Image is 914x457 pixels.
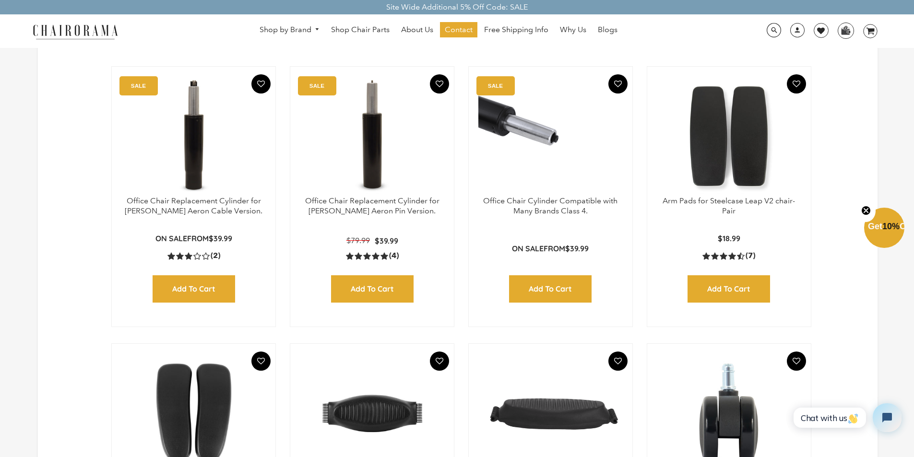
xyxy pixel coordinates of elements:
[125,196,262,215] a: Office Chair Replacement Cylinder for [PERSON_NAME] Aeron Cable Version.
[787,352,806,371] button: Add To Wishlist
[478,76,623,196] img: Office Chair Cylinder Compatible with Many Brands Class 4. - chairorama
[430,352,449,371] button: Add To Wishlist
[346,236,370,245] span: $79.99
[121,76,266,196] a: Office Chair Replacement Cylinder for Herman Miller Aeron Cable Version. - chairorama Office Chai...
[27,23,123,40] img: chairorama
[251,352,271,371] button: Add To Wishlist
[478,76,623,196] a: Office Chair Cylinder Compatible with Many Brands Class 4. - chairorama Office Chair Cylinder Com...
[608,74,628,94] button: Add To Wishlist
[305,196,439,215] a: Office Chair Replacement Cylinder for [PERSON_NAME] Aeron Pin Version.
[121,76,266,196] img: Office Chair Replacement Cylinder for Herman Miller Aeron Cable Version. - chairorama
[882,222,900,231] span: 10%
[864,209,904,249] div: Get10%OffClose teaser
[555,22,591,37] a: Why Us
[560,25,586,35] span: Why Us
[389,251,399,261] span: (4)
[483,196,617,215] a: Office Chair Cylinder Compatible with Many Brands Class 4.
[657,76,801,196] img: Arm Pads for Steelcase Leap V2 chair- Pair - chairorama
[346,251,399,261] a: 5.0 rating (4 votes)
[326,22,394,37] a: Shop Chair Parts
[445,25,473,35] span: Contact
[209,234,232,243] span: $39.99
[509,275,592,303] input: Add to Cart
[479,22,553,37] a: Free Shipping Info
[512,244,589,254] p: from
[155,234,187,243] strong: On Sale
[702,251,755,261] a: 4.4 rating (7 votes)
[488,82,503,89] text: SALE
[565,244,589,253] span: $39.99
[167,251,220,261] a: 3.0 rating (2 votes)
[512,244,544,253] strong: On Sale
[657,76,801,196] a: Arm Pads for Steelcase Leap V2 chair- Pair - chairorama Arm Pads for Steelcase Leap V2 chair- Pai...
[484,25,548,35] span: Free Shipping Info
[331,275,414,303] input: Add to Cart
[309,82,324,89] text: SALE
[396,22,438,37] a: About Us
[131,82,146,89] text: SALE
[608,352,628,371] button: Add To Wishlist
[300,76,444,196] a: Office Chair Replacement Cylinder for Herman Miller Aeron Pin Version. - chairorama Office Chair ...
[164,22,713,40] nav: DesktopNavigation
[688,275,770,303] input: Add to Cart
[331,25,390,35] span: Shop Chair Parts
[838,23,853,37] img: WhatsApp_Image_2024-07-12_at_16.23.01.webp
[856,200,876,222] button: Close teaser
[598,25,617,35] span: Blogs
[440,22,477,37] a: Contact
[430,74,449,94] button: Add To Wishlist
[155,234,232,244] p: from
[718,234,740,243] span: $18.99
[786,395,910,440] iframe: Tidio Chat
[375,236,398,246] span: $39.99
[787,74,806,94] button: Add To Wishlist
[251,74,271,94] button: Add To Wishlist
[663,196,795,215] a: Arm Pads for Steelcase Leap V2 chair- Pair
[153,275,235,303] input: Add to Cart
[255,23,325,37] a: Shop by Brand
[300,76,444,196] img: Office Chair Replacement Cylinder for Herman Miller Aeron Pin Version. - chairorama
[401,25,433,35] span: About Us
[868,222,912,231] span: Get Off
[593,22,622,37] a: Blogs
[746,251,755,261] span: (7)
[211,251,220,261] span: (2)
